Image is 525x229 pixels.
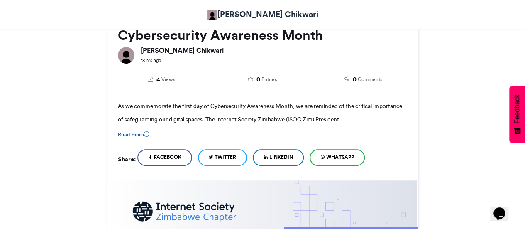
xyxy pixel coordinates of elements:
a: Read more [118,131,149,138]
img: Gladman Chikwari [118,47,134,64]
a: 0 Comments [319,75,408,84]
span: LinkedIn [269,153,293,161]
iframe: chat widget [490,196,517,221]
span: 0 [353,75,357,84]
a: Twitter [198,149,247,166]
span: Feedback [513,94,521,123]
span: WhatsApp [326,153,354,161]
h6: [PERSON_NAME] Chikwari [141,47,408,54]
span: 0 [256,75,260,84]
span: Comments [358,76,382,83]
span: Twitter [215,153,236,161]
h2: Cybersecurity Awareness Month [118,28,408,43]
img: Gladman Chikwari [207,10,217,20]
h5: Share: [118,154,136,165]
a: Facebook [137,149,192,166]
span: Facebook [154,153,181,161]
a: [PERSON_NAME] Chikwari [207,8,318,20]
button: Feedback - Show survey [509,86,525,143]
p: As we commemorate the first day of Cybersecurity Awareness Month, we are reminded of the critical... [118,99,408,126]
a: LinkedIn [253,149,304,166]
a: WhatsApp [310,149,365,166]
span: Entries [261,76,277,83]
span: 4 [156,75,160,84]
span: Views [161,76,175,83]
a: 0 Entries [218,75,307,84]
a: 4 Views [118,75,206,84]
small: 18 hrs ago [141,57,161,63]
